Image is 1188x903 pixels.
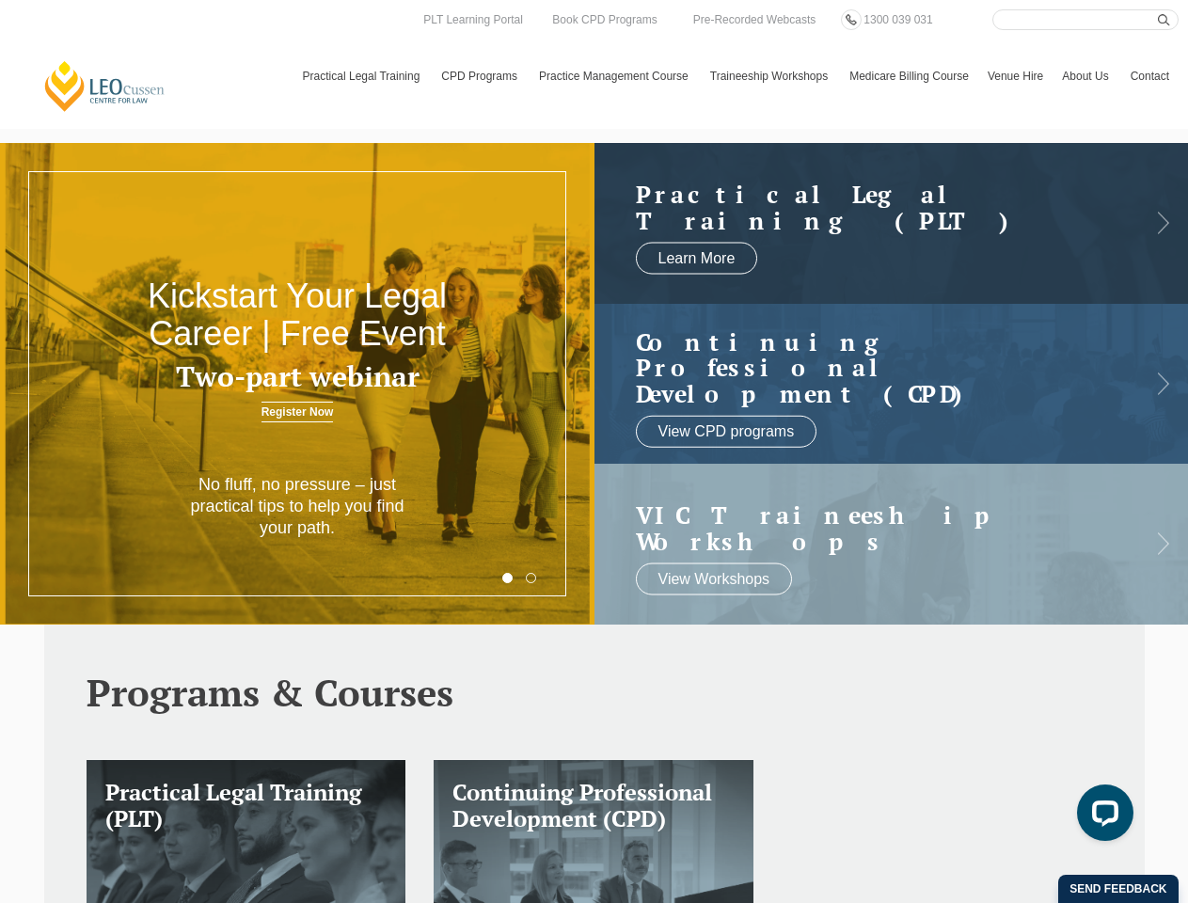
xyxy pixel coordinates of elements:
[42,59,167,113] a: [PERSON_NAME] Centre for Law
[502,573,513,583] button: 1
[636,328,1110,406] a: Continuing ProfessionalDevelopment (CPD)
[261,402,334,422] a: Register Now
[1121,49,1179,103] a: Contact
[636,416,817,448] a: View CPD programs
[859,9,937,30] a: 1300 039 031
[547,9,661,30] a: Book CPD Programs
[105,779,388,833] h3: Practical Legal Training (PLT)
[526,573,536,583] button: 2
[432,49,530,103] a: CPD Programs
[87,672,1102,713] h2: Programs & Courses
[840,49,978,103] a: Medicare Billing Course
[636,243,758,275] a: Learn More
[452,779,735,833] h3: Continuing Professional Development (CPD)
[293,49,433,103] a: Practical Legal Training
[689,9,821,30] a: Pre-Recorded Webcasts
[419,9,528,30] a: PLT Learning Portal
[636,502,1110,554] a: VIC Traineeship Workshops
[863,13,932,26] span: 1300 039 031
[636,182,1110,233] h2: Practical Legal Training (PLT)
[179,474,417,540] p: No fluff, no pressure – just practical tips to help you find your path.
[636,182,1110,233] a: Practical LegalTraining (PLT)
[530,49,701,103] a: Practice Management Course
[636,563,793,595] a: View Workshops
[701,49,840,103] a: Traineeship Workshops
[119,361,475,392] h3: Two-part webinar
[978,49,1053,103] a: Venue Hire
[119,277,475,352] h2: Kickstart Your Legal Career | Free Event
[1062,777,1141,856] iframe: LiveChat chat widget
[636,328,1110,406] h2: Continuing Professional Development (CPD)
[1053,49,1120,103] a: About Us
